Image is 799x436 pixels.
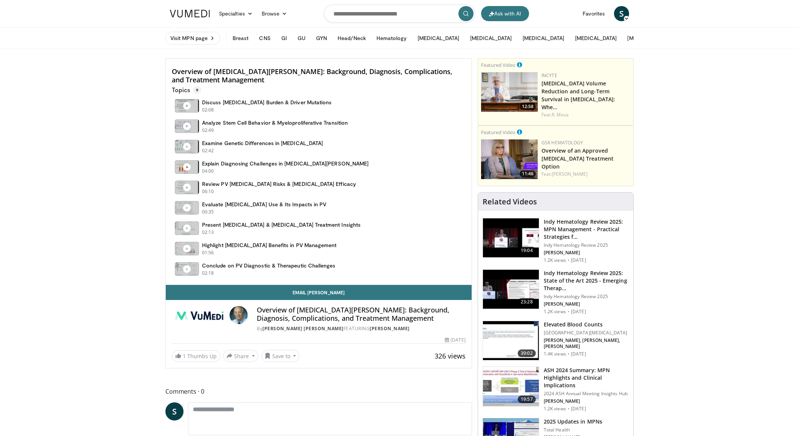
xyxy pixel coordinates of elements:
[552,111,569,118] a: R. Mesa
[544,337,629,349] p: [PERSON_NAME], [PERSON_NAME], [PERSON_NAME]
[518,31,569,46] button: [MEDICAL_DATA]
[166,285,472,300] a: Email [PERSON_NAME]
[483,321,539,360] img: f24799ab-7576-46d6-a32c-29946d1a52a4.150x105_q85_crop-smart_upscale.jpg
[568,351,569,357] div: ·
[333,31,370,46] button: Head/Neck
[541,139,583,146] a: GSK Hematology
[571,351,586,357] p: [DATE]
[183,353,186,360] span: 1
[257,6,292,21] a: Browse
[202,147,214,154] p: 02:42
[202,160,369,167] h4: Explain Diagnosing Challenges in [MEDICAL_DATA][PERSON_NAME]
[544,294,629,300] p: Indy Hematology Review 2025
[544,269,629,292] h3: Indy Hematology Review 2025: State of the Art 2025 - Emerging Therap…
[202,168,214,175] p: 04:00
[324,5,475,23] input: Search topics, interventions
[312,31,332,46] button: GYN
[481,72,538,112] a: 12:58
[257,306,465,322] h4: Overview of [MEDICAL_DATA][PERSON_NAME]: Background, Diagnosis, Complications, and Treatment Mana...
[481,139,538,179] a: 11:46
[372,31,412,46] button: Hematology
[202,119,348,126] h4: Analyze Stem Cell Behavior & Myeloproliferative Transition
[165,402,184,421] a: S
[518,247,536,254] span: 19:04
[518,349,536,357] span: 39:02
[544,301,629,307] p: [PERSON_NAME]
[541,72,557,79] a: Incyte
[544,391,629,397] p: 2024 ASH Annual Meeting Insights Hub
[483,218,629,263] a: 19:04 Indy Hematology Review 2025: MPN Management - Practical Strategies f… Indy Hematology Revie...
[544,351,566,357] p: 1.4K views
[170,10,210,17] img: VuMedi Logo
[445,337,465,343] div: [DATE]
[481,139,538,179] img: 289b7379-e856-41f9-ab32-666443b165a2.png.150x105_q85_crop-smart_upscale.png
[544,330,629,336] p: [GEOGRAPHIC_DATA][MEDICAL_DATA]
[202,242,337,249] h4: Highlight [MEDICAL_DATA] Benefits in PV Management
[544,398,629,404] p: [PERSON_NAME]
[230,306,248,324] img: Avatar
[520,170,536,177] span: 11:46
[483,197,537,206] h4: Related Videos
[483,367,539,406] img: 3c4b7c2a-69c6-445a-afdf-d751ca9cb775.150x105_q85_crop-smart_upscale.jpg
[552,171,588,177] a: [PERSON_NAME]
[172,68,466,84] h4: Overview of [MEDICAL_DATA][PERSON_NAME]: Background, Diagnosis, Complications, and Treatment Mana...
[571,257,586,263] p: [DATE]
[483,270,539,309] img: dfecf537-d4a4-4a47-8610-d62fe50ce9e0.150x105_q85_crop-smart_upscale.jpg
[541,80,615,111] a: [MEDICAL_DATA] Volume Reduction and Long-Term Survival in [MEDICAL_DATA]: Whe…
[255,31,275,46] button: CNS
[202,188,214,195] p: 06:10
[544,366,629,389] h3: ASH 2024 Summary: MPN Highlights and Clinical Implications
[544,257,566,263] p: 1.2K views
[541,171,630,178] div: Feat.
[172,86,201,94] p: Topics
[262,325,344,332] a: [PERSON_NAME] [PERSON_NAME]
[623,31,674,46] button: [MEDICAL_DATA]
[568,309,569,315] div: ·
[481,6,529,21] button: Ask with AI
[370,325,410,332] a: [PERSON_NAME]
[172,350,220,362] a: 1 Thumbs Up
[483,269,629,315] a: 23:28 Indy Hematology Review 2025: State of the Art 2025 - Emerging Therap… Indy Hematology Revie...
[571,406,586,412] p: [DATE]
[568,406,569,412] div: ·
[518,298,536,306] span: 23:28
[544,321,629,328] h3: Elevated Blood Counts
[257,325,465,332] div: By FEATURING
[202,270,214,277] p: 02:18
[202,229,214,236] p: 02:13
[261,350,300,362] button: Save to
[571,309,586,315] p: [DATE]
[483,218,539,258] img: e94d6f02-5ecd-4bbb-bb87-02090c75355e.150x105_q85_crop-smart_upscale.jpg
[614,6,629,21] a: S
[293,31,310,46] button: GU
[483,321,629,361] a: 39:02 Elevated Blood Counts [GEOGRAPHIC_DATA][MEDICAL_DATA] [PERSON_NAME], [PERSON_NAME], [PERSON...
[544,218,629,241] h3: Indy Hematology Review 2025: MPN Management - Practical Strategies f…
[578,6,609,21] a: Favorites
[518,396,536,403] span: 19:57
[202,209,214,215] p: 00:35
[541,111,630,118] div: Feat.
[202,140,323,147] h4: Examine Genetic Differences in [MEDICAL_DATA]
[481,62,515,68] small: Featured Video
[413,31,464,46] button: [MEDICAL_DATA]
[202,181,356,187] h4: Review PV [MEDICAL_DATA] Risks & [MEDICAL_DATA] Efficacy
[228,31,253,46] button: Breast
[544,418,602,425] h3: 2025 Updates in MPNs
[466,31,517,46] button: [MEDICAL_DATA]
[165,387,472,396] span: Comments 0
[202,262,336,269] h4: Conclude on PV Diagnostic & Therapeutic Challenges
[202,99,332,106] h4: Discuss [MEDICAL_DATA] Burden & Driver Mutations
[481,129,515,136] small: Featured Video
[165,32,220,45] a: Visit MPN page
[435,351,466,360] span: 326 views
[544,250,629,256] p: [PERSON_NAME]
[214,6,257,21] a: Specialties
[481,72,538,112] img: 7350bff6-2067-41fe-9408-af54c6d3e836.png.150x105_q85_crop-smart_upscale.png
[223,350,258,362] button: Share
[571,31,622,46] button: [MEDICAL_DATA]
[483,366,629,412] a: 19:57 ASH 2024 Summary: MPN Highlights and Clinical Implications 2024 ASH Annual Meeting Insights...
[277,31,292,46] button: GI
[544,406,566,412] p: 1.2K views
